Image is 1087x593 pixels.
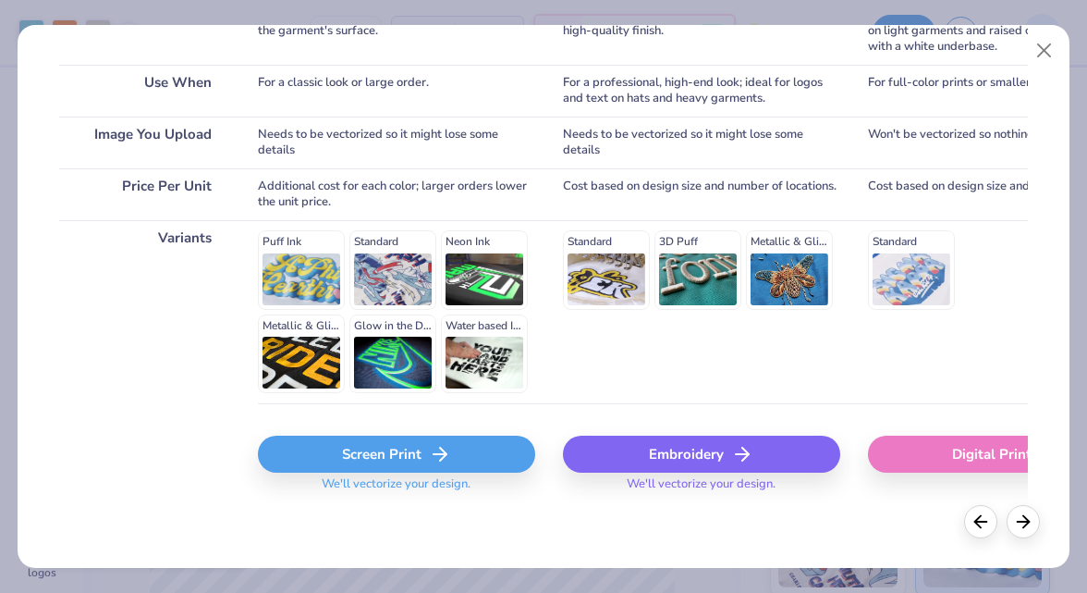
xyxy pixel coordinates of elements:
[59,117,230,168] div: Image You Upload
[563,168,840,220] div: Cost based on design size and number of locations.
[563,65,840,117] div: For a professional, high-end look; ideal for logos and text on hats and heavy garments.
[258,65,535,117] div: For a classic look or large order.
[59,65,230,117] div: Use When
[258,117,535,168] div: Needs to be vectorized so it might lose some details
[619,476,783,503] span: We'll vectorize your design.
[1027,33,1062,68] button: Close
[314,476,478,503] span: We'll vectorize your design.
[258,168,535,220] div: Additional cost for each color; larger orders lower the unit price.
[59,168,230,220] div: Price Per Unit
[59,220,230,403] div: Variants
[258,436,535,473] div: Screen Print
[563,117,840,168] div: Needs to be vectorized so it might lose some details
[563,436,840,473] div: Embroidery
